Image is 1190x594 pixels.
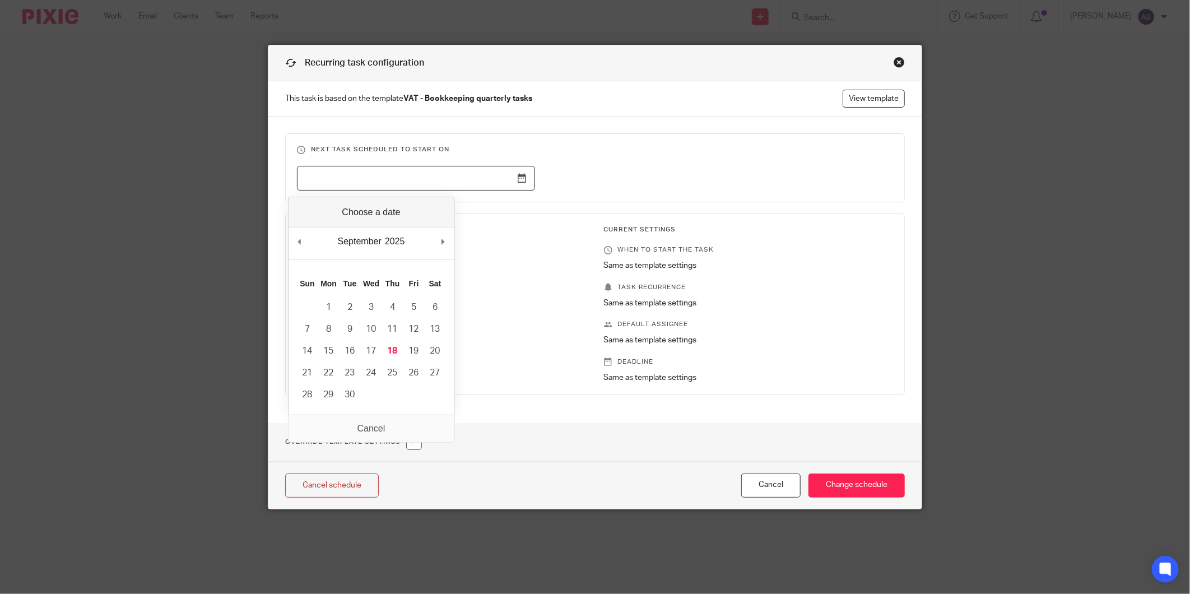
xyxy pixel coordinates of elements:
[604,358,893,366] p: Deadline
[318,318,340,340] button: 8
[318,296,340,318] button: 1
[403,362,425,384] button: 26
[438,233,449,250] button: Next Month
[403,340,425,362] button: 19
[741,474,801,498] button: Cancel
[425,340,446,362] button: 20
[340,340,361,362] button: 16
[297,384,318,406] button: 28
[425,362,446,384] button: 27
[336,233,383,250] div: September
[285,434,422,450] h1: Override Template Settings
[604,245,893,254] p: When to start the task
[403,95,532,103] strong: VAT - Bookkeeping quarterly tasks
[297,340,318,362] button: 14
[382,318,403,340] button: 11
[604,260,893,271] p: Same as template settings
[383,233,407,250] div: 2025
[604,320,893,329] p: Default assignee
[285,474,379,498] a: Cancel schedule
[382,362,403,384] button: 25
[403,318,425,340] button: 12
[361,296,382,318] button: 3
[403,296,425,318] button: 5
[429,279,441,288] abbr: Saturday
[604,298,893,309] p: Same as template settings
[340,318,361,340] button: 9
[425,318,446,340] button: 13
[604,283,893,292] p: Task recurrence
[318,362,340,384] button: 22
[340,384,361,406] button: 30
[297,166,535,191] input: Use the arrow keys to pick a date
[318,340,340,362] button: 15
[385,279,399,288] abbr: Thursday
[361,340,382,362] button: 17
[604,335,893,346] p: Same as template settings
[382,340,403,362] button: 18
[604,225,893,234] h3: Current Settings
[343,279,357,288] abbr: Tuesday
[285,57,424,69] h1: Recurring task configuration
[382,296,403,318] button: 4
[361,318,382,340] button: 10
[297,318,318,340] button: 7
[340,296,361,318] button: 2
[808,474,905,498] input: Change schedule
[297,362,318,384] button: 21
[318,384,340,406] button: 29
[425,296,446,318] button: 6
[297,145,893,154] h3: Next task scheduled to start on
[894,57,905,68] div: Close this dialog window
[294,233,305,250] button: Previous Month
[409,279,419,288] abbr: Friday
[604,372,893,383] p: Same as template settings
[320,279,336,288] abbr: Monday
[361,362,382,384] button: 24
[300,279,314,288] abbr: Sunday
[285,93,532,104] span: This task is based on the template
[340,362,361,384] button: 23
[843,90,905,108] a: View template
[363,279,379,288] abbr: Wednesday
